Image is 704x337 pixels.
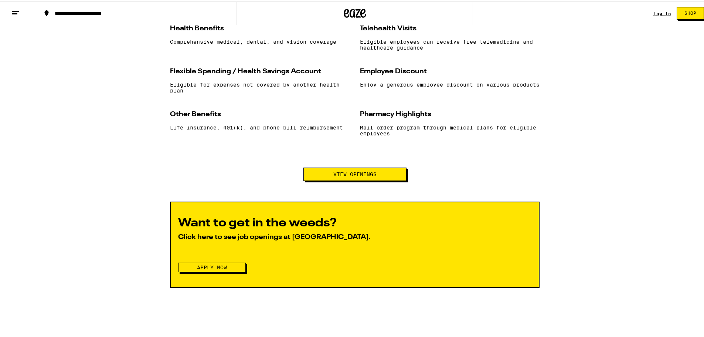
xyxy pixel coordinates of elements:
[170,80,350,92] p: Eligible for expenses not covered by another health plan
[178,263,246,269] a: Apply Now
[178,231,531,240] p: Click here to see job openings at [GEOGRAPHIC_DATA].
[170,65,350,75] h3: Flexible Spending / Health Savings Account
[360,22,540,32] h3: Telehealth Visits
[333,170,377,175] span: View Openings
[360,37,540,49] p: Eligible employees can receive free telemedicine and healthcare guidance
[170,37,350,43] p: Comprehensive medical, dental, and vision coverage
[360,65,540,75] h3: Employee Discount
[684,10,696,14] span: Shop
[178,216,531,228] h2: Want to get in the weeds?
[178,261,246,271] button: Apply Now
[303,166,407,179] button: View Openings
[170,123,350,129] p: Life insurance, 401(k), and phone bill reimbursement
[360,123,540,135] p: Mail order program through medical plans for eligible employees
[170,108,350,118] h3: Other Benefits
[677,6,704,18] button: Shop
[197,263,227,269] span: Apply Now
[360,108,540,118] h3: Pharmacy Highlights
[653,10,671,14] a: Log In
[170,22,350,32] h3: Health Benefits
[360,80,540,86] p: Enjoy a generous employee discount on various products
[4,5,53,11] span: Hi. Need any help?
